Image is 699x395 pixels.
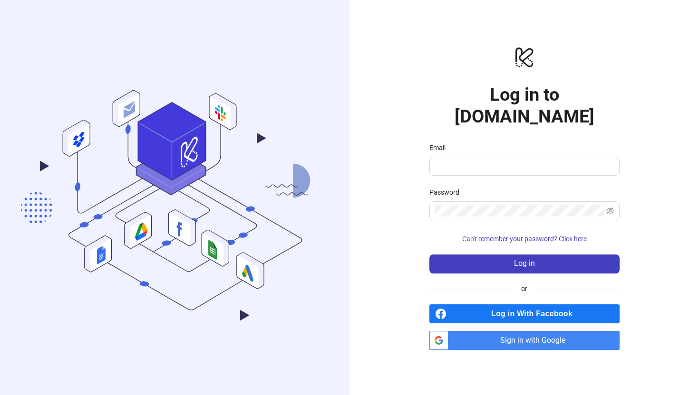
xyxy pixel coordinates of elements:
span: eye-invisible [606,207,614,215]
a: Can't remember your password? Click here [429,235,620,243]
input: Email [435,160,612,172]
span: Log in [514,259,535,268]
span: Log in With Facebook [450,304,620,323]
span: or [514,283,535,294]
span: Sign in with Google [452,331,620,350]
span: Can't remember your password? Click here [462,235,587,243]
h1: Log in to [DOMAIN_NAME] [429,84,620,127]
a: Log in With Facebook [429,304,620,323]
button: Can't remember your password? Click here [429,232,620,247]
button: Log in [429,254,620,273]
a: Sign in with Google [429,331,620,350]
input: Password [435,205,604,216]
label: Password [429,187,466,197]
label: Email [429,142,452,153]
